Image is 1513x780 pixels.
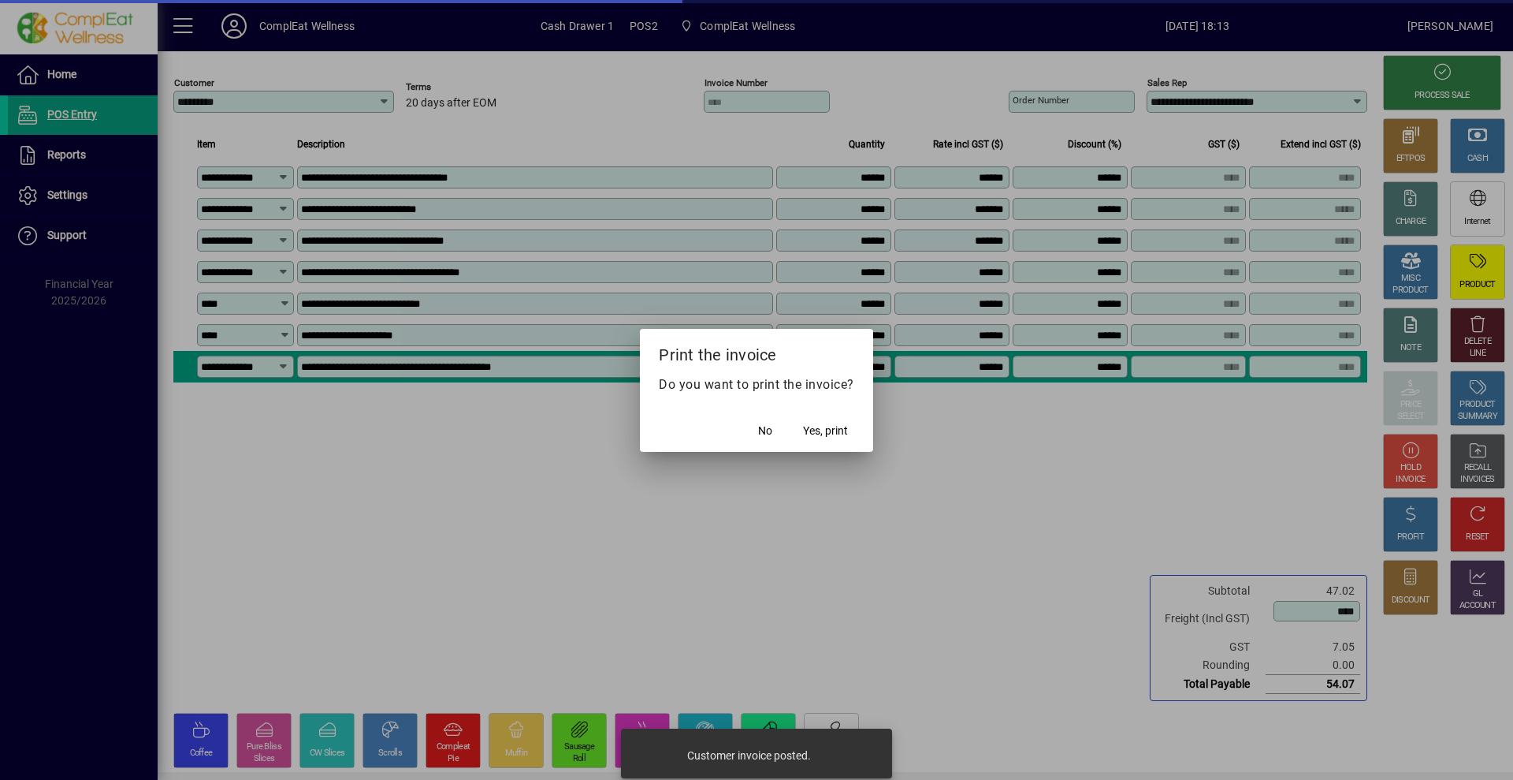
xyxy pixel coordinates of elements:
h2: Print the invoice [640,329,873,375]
p: Do you want to print the invoice? [659,375,854,394]
span: No [758,423,772,439]
span: Yes, print [803,423,848,439]
div: Customer invoice posted. [687,748,811,763]
button: No [740,417,790,446]
button: Yes, print [797,417,854,446]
